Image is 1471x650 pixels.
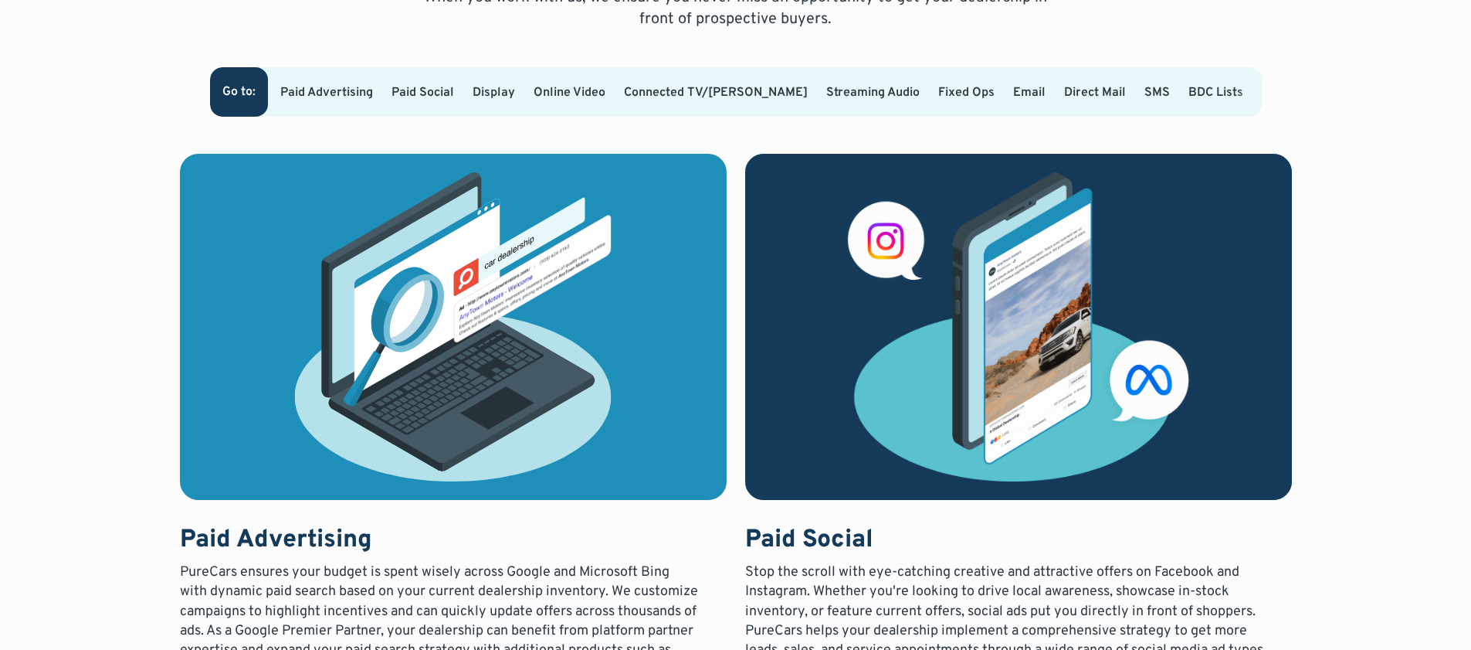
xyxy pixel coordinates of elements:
[1064,85,1126,100] a: Direct Mail
[222,86,256,98] div: Go to:
[391,85,454,100] a: Paid Social
[1013,85,1046,100] a: Email
[534,85,605,100] a: Online Video
[1144,85,1170,100] a: SMS
[473,85,515,100] a: Display
[180,525,700,557] h3: Paid Advertising
[1188,85,1243,100] a: BDC Lists
[624,85,808,100] a: Connected TV/[PERSON_NAME]
[280,85,373,100] a: Paid Advertising
[826,85,920,100] a: Streaming Audio
[938,85,995,100] a: Fixed Ops
[745,525,1265,557] h3: Paid Social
